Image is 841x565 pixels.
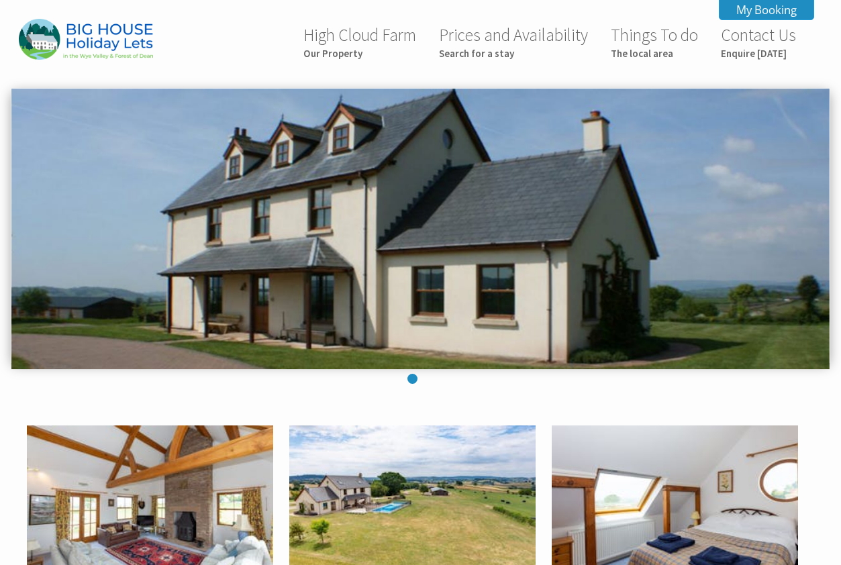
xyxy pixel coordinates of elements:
[611,47,698,60] small: The local area
[303,47,416,60] small: Our Property
[303,24,416,60] a: High Cloud FarmOur Property
[721,24,796,60] a: Contact UsEnquire [DATE]
[439,24,588,60] a: Prices and AvailabilitySearch for a stay
[721,47,796,60] small: Enquire [DATE]
[19,19,153,60] img: Highcloud Farm
[611,24,698,60] a: Things To doThe local area
[439,47,588,60] small: Search for a stay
